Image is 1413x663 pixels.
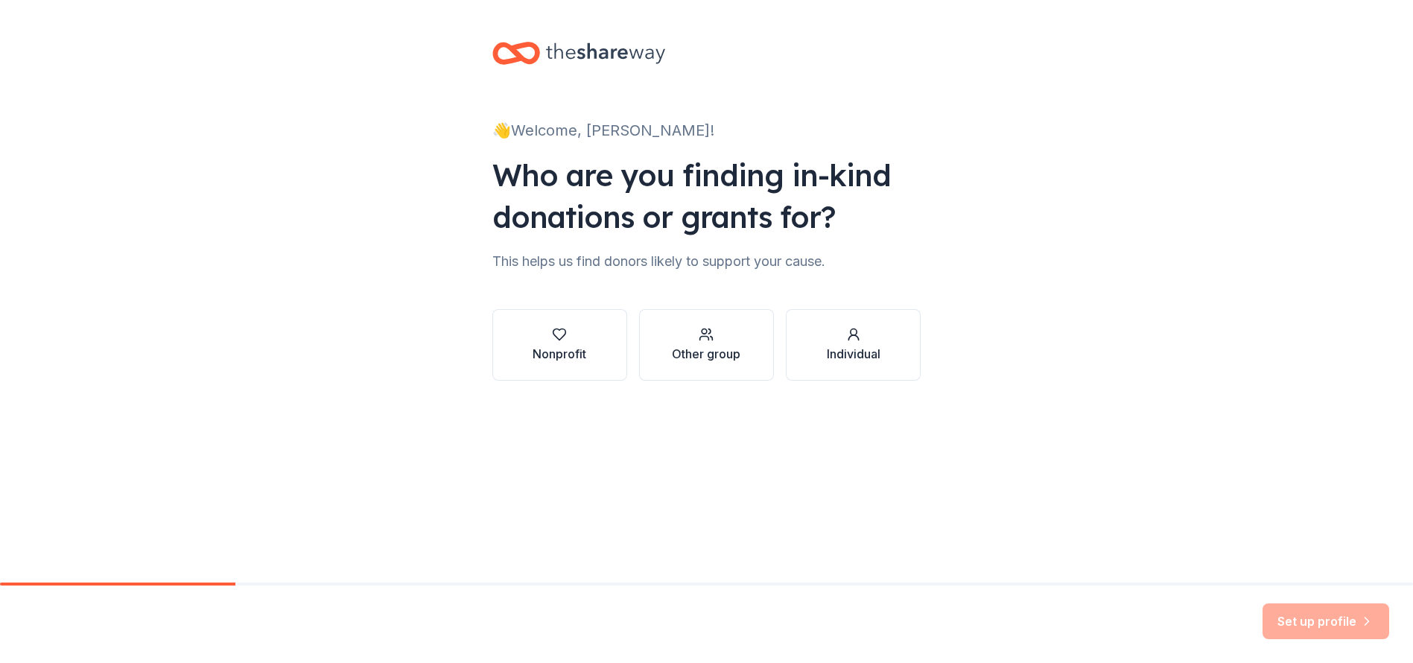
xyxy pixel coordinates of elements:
div: Nonprofit [533,345,586,363]
button: Individual [786,309,921,381]
div: Who are you finding in-kind donations or grants for? [492,154,921,238]
button: Nonprofit [492,309,627,381]
div: 👋 Welcome, [PERSON_NAME]! [492,118,921,142]
button: Other group [639,309,774,381]
div: Other group [672,345,740,363]
div: This helps us find donors likely to support your cause. [492,250,921,273]
div: Individual [827,345,880,363]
